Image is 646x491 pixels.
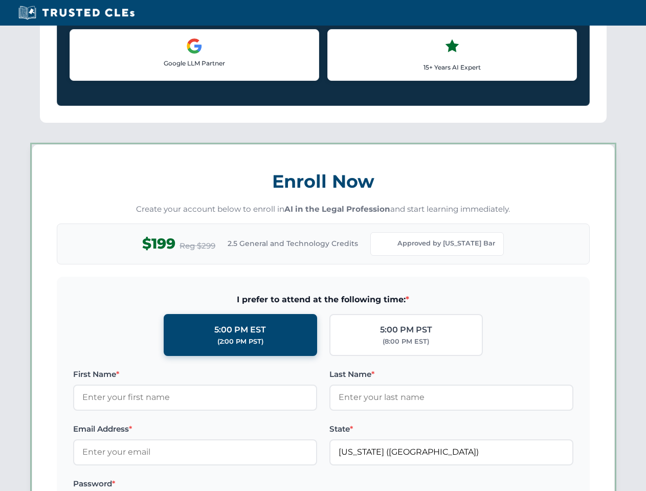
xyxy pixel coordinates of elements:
[329,385,573,410] input: Enter your last name
[73,423,317,435] label: Email Address
[180,240,215,252] span: Reg $299
[217,337,263,347] div: (2:00 PM PST)
[329,423,573,435] label: State
[214,323,266,337] div: 5:00 PM EST
[284,204,390,214] strong: AI in the Legal Profession
[380,323,432,337] div: 5:00 PM PST
[57,165,590,197] h3: Enroll Now
[383,337,429,347] div: (8:00 PM EST)
[73,439,317,465] input: Enter your email
[336,62,568,72] p: 15+ Years AI Expert
[15,5,138,20] img: Trusted CLEs
[329,439,573,465] input: Florida (FL)
[329,368,573,381] label: Last Name
[228,238,358,249] span: 2.5 General and Technology Credits
[142,232,175,255] span: $199
[397,238,495,249] span: Approved by [US_STATE] Bar
[73,478,317,490] label: Password
[73,368,317,381] label: First Name
[379,237,393,251] img: Florida Bar
[186,38,203,54] img: Google
[73,293,573,306] span: I prefer to attend at the following time:
[73,385,317,410] input: Enter your first name
[57,204,590,215] p: Create your account below to enroll in and start learning immediately.
[78,58,310,68] p: Google LLM Partner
